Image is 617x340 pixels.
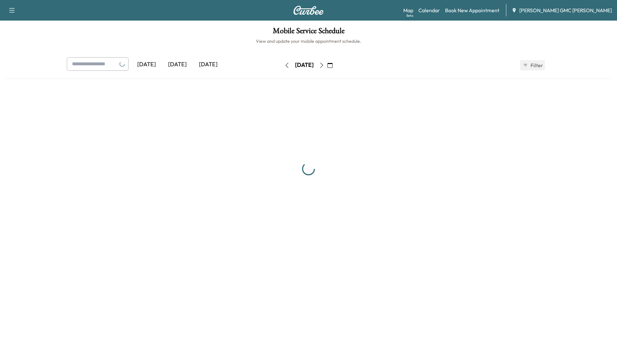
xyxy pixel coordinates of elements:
[418,6,440,14] a: Calendar
[531,61,542,69] span: Filter
[403,6,413,14] a: MapBeta
[407,13,413,18] div: Beta
[131,57,162,72] div: [DATE]
[6,38,611,44] h6: View and update your mobile appointment schedule.
[6,27,611,38] h1: Mobile Service Schedule
[293,6,324,15] img: Curbee Logo
[295,61,314,69] div: [DATE]
[520,60,545,70] button: Filter
[445,6,499,14] a: Book New Appointment
[193,57,224,72] div: [DATE]
[519,6,612,14] span: [PERSON_NAME] GMC [PERSON_NAME]
[162,57,193,72] div: [DATE]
